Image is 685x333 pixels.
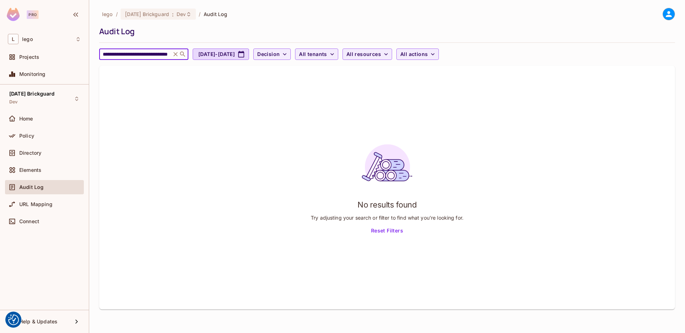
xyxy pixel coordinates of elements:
li: / [116,11,118,17]
span: URL Mapping [19,201,52,207]
span: Audit Log [19,184,44,190]
h1: No results found [357,199,417,210]
span: the active workspace [102,11,113,17]
button: Consent Preferences [8,314,19,325]
span: Directory [19,150,41,156]
span: Projects [19,54,39,60]
li: / [199,11,201,17]
span: All actions [400,50,428,59]
span: Help & Updates [19,319,57,324]
button: All resources [342,48,392,60]
button: All tenants [295,48,338,60]
span: Dev [177,11,186,17]
span: : [172,11,174,17]
p: Try adjusting your search or filter to find what you’re looking for. [311,214,463,221]
span: Monitoring [19,71,46,77]
span: Policy [19,133,34,139]
div: Audit Log [99,26,671,37]
img: Revisit consent button [8,314,19,325]
span: Dev [9,99,17,105]
span: [DATE] Brickguard [125,11,169,17]
button: All actions [396,48,439,60]
span: Elements [19,167,41,173]
div: Pro [27,10,39,19]
span: All resources [346,50,381,59]
span: All tenants [299,50,327,59]
span: Home [19,116,33,122]
span: Workspace: lego [22,36,33,42]
span: L [8,34,19,44]
span: [DATE] Brickguard [9,91,55,97]
img: SReyMgAAAABJRU5ErkJggg== [7,8,20,21]
button: [DATE]-[DATE] [193,48,249,60]
button: Decision [253,48,291,60]
span: Connect [19,219,39,224]
button: Reset Filters [368,225,406,237]
span: Decision [257,50,280,59]
span: Audit Log [204,11,227,17]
